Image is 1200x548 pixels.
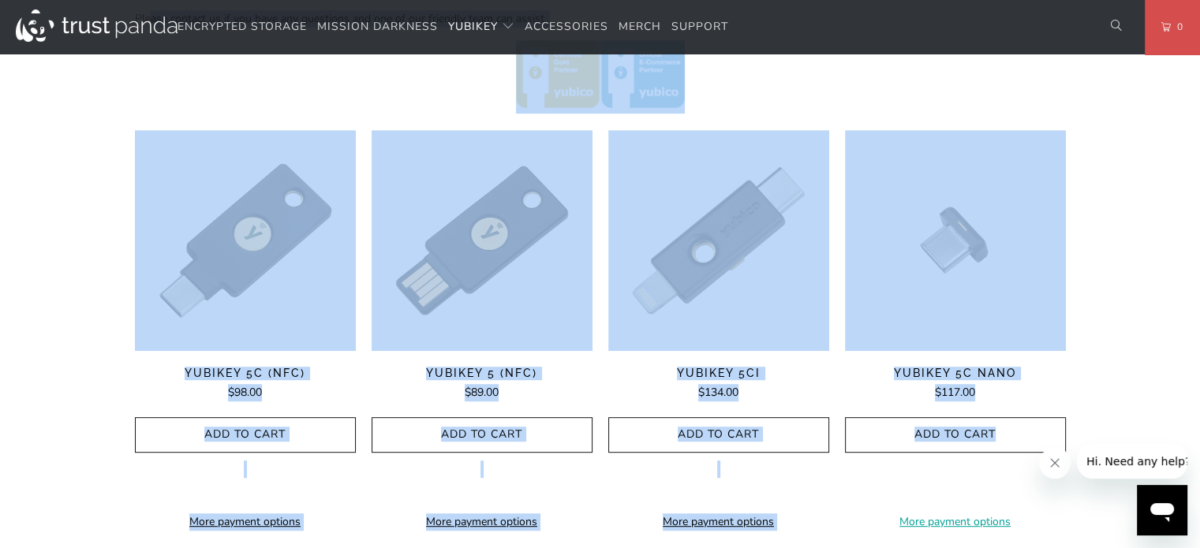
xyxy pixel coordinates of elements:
[619,19,661,34] span: Merch
[608,417,829,453] button: Add to Cart
[1077,444,1187,479] iframe: Message from company
[372,417,593,453] button: Add to Cart
[9,11,114,24] span: Hi. Need any help?
[845,513,1066,531] a: More payment options
[372,130,593,351] img: YubiKey 5 (NFC) - Trust Panda
[525,9,608,46] a: Accessories
[448,19,498,34] span: YubiKey
[228,385,262,400] span: $98.00
[608,130,829,351] img: YubiKey 5Ci - Trust Panda
[845,367,1066,380] span: YubiKey 5C Nano
[135,367,356,380] span: YubiKey 5C (NFC)
[178,19,307,34] span: Encrypted Storage
[1171,18,1183,35] span: 0
[372,513,593,531] a: More payment options
[178,9,728,46] nav: Translation missing: en.navigation.header.main_nav
[671,19,728,34] span: Support
[671,9,728,46] a: Support
[388,428,576,442] span: Add to Cart
[135,367,356,401] a: YubiKey 5C (NFC) $98.00
[862,428,1049,442] span: Add to Cart
[151,428,339,442] span: Add to Cart
[465,385,499,400] span: $89.00
[608,367,829,401] a: YubiKey 5Ci $134.00
[845,367,1066,401] a: YubiKey 5C Nano $117.00
[16,9,178,42] img: Trust Panda Australia
[372,130,593,351] a: YubiKey 5 (NFC) - Trust Panda YubiKey 5 (NFC) - Trust Panda
[845,130,1066,351] a: YubiKey 5C Nano - Trust Panda YubiKey 5C Nano - Trust Panda
[845,130,1066,351] img: YubiKey 5C Nano - Trust Panda
[845,417,1066,453] button: Add to Cart
[317,9,438,46] a: Mission Darkness
[448,9,514,46] summary: YubiKey
[698,385,738,400] span: $134.00
[1137,485,1187,535] iframe: Button to launch messaging window
[135,417,356,453] button: Add to Cart
[608,367,829,380] span: YubiKey 5Ci
[625,428,813,442] span: Add to Cart
[317,19,438,34] span: Mission Darkness
[135,130,356,351] img: YubiKey 5C (NFC) - Trust Panda
[935,385,975,400] span: $117.00
[178,9,307,46] a: Encrypted Storage
[372,367,593,380] span: YubiKey 5 (NFC)
[372,367,593,401] a: YubiKey 5 (NFC) $89.00
[608,130,829,351] a: YubiKey 5Ci - Trust Panda YubiKey 5Ci - Trust Panda
[135,130,356,351] a: YubiKey 5C (NFC) - Trust Panda YubiKey 5C (NFC) - Trust Panda
[1039,447,1071,479] iframe: Close message
[525,19,608,34] span: Accessories
[608,513,829,531] a: More payment options
[619,9,661,46] a: Merch
[135,513,356,531] a: More payment options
